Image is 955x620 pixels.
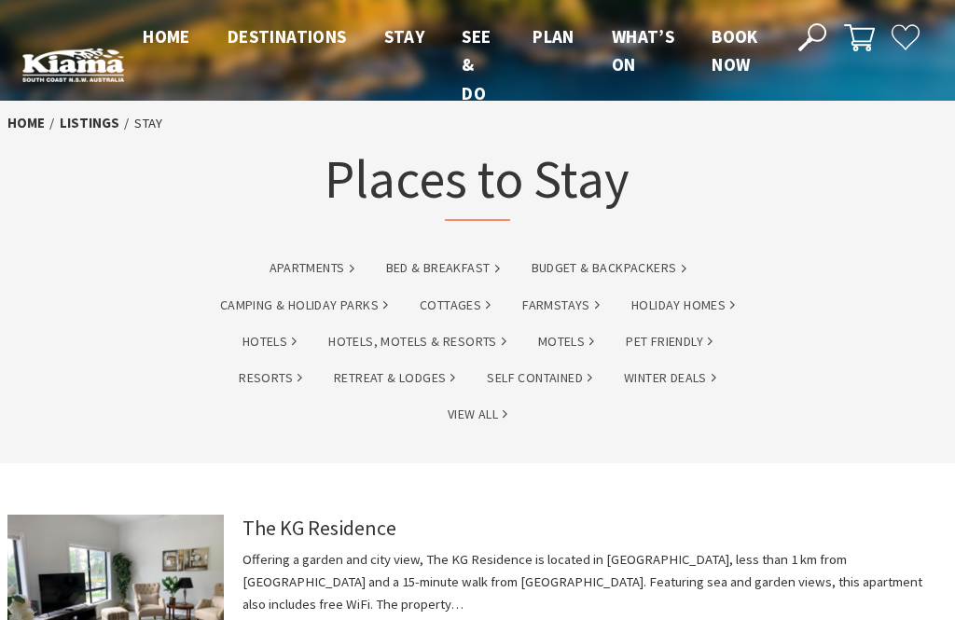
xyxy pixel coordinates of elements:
p: Offering a garden and city view, The KG Residence is located in [GEOGRAPHIC_DATA], less than 1 km... [242,548,948,614]
a: Hotels, Motels & Resorts [328,331,506,352]
a: Farmstays [522,295,600,316]
a: Camping & Holiday Parks [220,295,388,316]
a: Pet Friendly [626,331,713,352]
a: Hotels [242,331,297,352]
span: What’s On [612,25,674,76]
a: Motels [538,331,594,352]
a: Resorts [239,367,302,389]
a: The KG Residence [242,515,396,541]
a: Apartments [270,257,354,279]
a: Winter Deals [624,367,716,389]
h1: Places to Stay [325,145,630,221]
nav: Main Menu [124,22,777,107]
span: Stay [384,25,425,48]
span: Book now [712,25,758,76]
span: See & Do [462,25,491,104]
a: View All [448,404,507,425]
a: Cottages [420,295,491,316]
span: Plan [533,25,574,48]
span: Destinations [228,25,347,48]
a: Self Contained [487,367,592,389]
span: Home [143,25,190,48]
a: Retreat & Lodges [334,367,455,389]
a: Holiday Homes [631,295,735,316]
a: Budget & backpackers [532,257,686,279]
img: Kiama Logo [22,48,124,83]
a: Bed & Breakfast [386,257,500,279]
